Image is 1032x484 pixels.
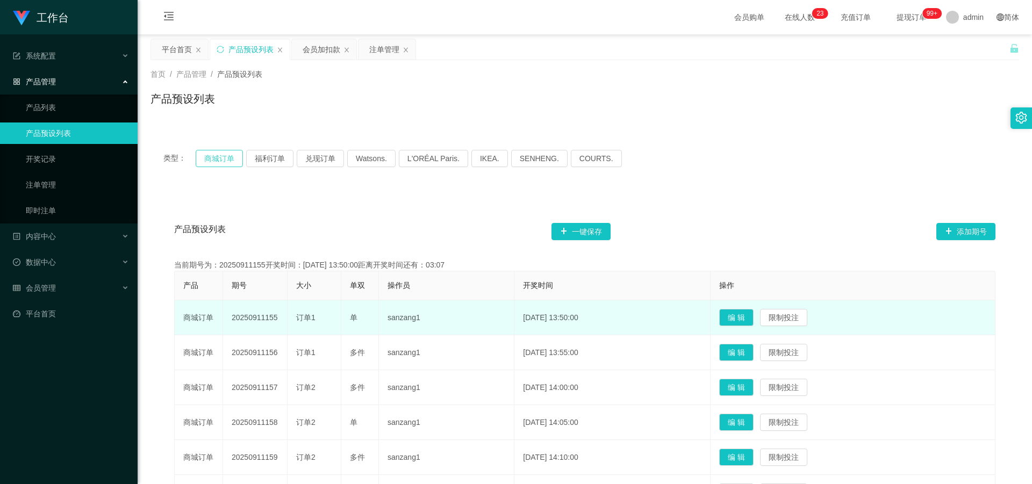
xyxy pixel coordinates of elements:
button: 图标: plus添加期号 [936,223,995,240]
div: 当前期号为：20250911155开奖时间：[DATE] 13:50:00距离开奖时间还有：03:07 [174,259,995,271]
a: 产品列表 [26,97,129,118]
div: 产品预设列表 [228,39,274,60]
td: 商城订单 [175,405,223,440]
span: 产品 [183,281,198,290]
i: 图标: check-circle-o [13,258,20,266]
a: 图标: dashboard平台首页 [13,303,129,324]
button: 福利订单 [246,150,293,167]
td: [DATE] 14:05:00 [514,405,711,440]
button: 编 辑 [719,449,754,466]
span: 在线人数 [779,13,820,21]
p: 2 [816,8,820,19]
button: 兑现订单 [297,150,344,167]
span: 单 [350,418,357,427]
span: 数据中心 [13,258,56,266]
span: 订单2 [296,453,316,461]
button: 图标: plus一键保存 [551,223,611,240]
button: 限制投注 [760,344,807,361]
td: sanzang1 [379,300,514,335]
h1: 产品预设列表 [150,91,215,107]
button: 商城订单 [196,150,243,167]
span: 提现订单 [891,13,932,21]
span: / [170,70,172,78]
button: COURTS. [571,150,622,167]
span: 操作员 [388,281,410,290]
span: 期号 [232,281,247,290]
td: 20250911157 [223,370,288,405]
span: 会员管理 [13,284,56,292]
span: 操作 [719,281,734,290]
td: [DATE] 14:10:00 [514,440,711,475]
h1: 工作台 [37,1,69,35]
div: 平台首页 [162,39,192,60]
span: 产品预设列表 [174,223,226,240]
button: Watsons. [347,150,396,167]
button: 编 辑 [719,414,754,431]
span: 类型： [163,150,196,167]
td: 商城订单 [175,370,223,405]
button: 编 辑 [719,379,754,396]
td: 20250911159 [223,440,288,475]
button: IKEA. [471,150,508,167]
i: 图标: menu-fold [150,1,187,35]
span: 开奖时间 [523,281,553,290]
button: 编 辑 [719,344,754,361]
i: 图标: close [195,47,202,53]
span: 系统配置 [13,52,56,60]
td: 20250911156 [223,335,288,370]
td: [DATE] 13:50:00 [514,300,711,335]
i: 图标: global [997,13,1004,21]
i: 图标: close [403,47,409,53]
a: 产品预设列表 [26,122,129,144]
button: 限制投注 [760,309,807,326]
a: 注单管理 [26,174,129,196]
span: 产品预设列表 [217,70,262,78]
i: 图标: close [343,47,350,53]
td: 20250911158 [223,405,288,440]
span: 首页 [150,70,166,78]
td: sanzang1 [379,405,514,440]
span: 订单1 [296,313,316,322]
td: sanzang1 [379,440,514,475]
span: 多件 [350,383,365,392]
td: 20250911155 [223,300,288,335]
span: 产品管理 [13,77,56,86]
i: 图标: unlock [1009,44,1019,53]
td: sanzang1 [379,370,514,405]
p: 3 [820,8,824,19]
sup: 1161 [922,8,942,19]
td: 商城订单 [175,300,223,335]
span: 产品管理 [176,70,206,78]
span: 多件 [350,348,365,357]
i: 图标: setting [1015,112,1027,124]
td: 商城订单 [175,440,223,475]
button: 限制投注 [760,414,807,431]
i: 图标: close [277,47,283,53]
button: L'ORÉAL Paris. [399,150,468,167]
span: 充值订单 [835,13,876,21]
a: 即时注单 [26,200,129,221]
span: 订单1 [296,348,316,357]
div: 注单管理 [369,39,399,60]
span: 多件 [350,453,365,461]
span: 订单2 [296,418,316,427]
span: 单双 [350,281,365,290]
i: 图标: appstore-o [13,78,20,85]
td: [DATE] 14:00:00 [514,370,711,405]
button: 限制投注 [760,379,807,396]
span: 订单2 [296,383,316,392]
i: 图标: table [13,284,20,292]
a: 工作台 [13,13,69,21]
td: [DATE] 13:55:00 [514,335,711,370]
button: 编 辑 [719,309,754,326]
button: 限制投注 [760,449,807,466]
span: 内容中心 [13,232,56,241]
i: 图标: sync [217,46,224,53]
i: 图标: profile [13,233,20,240]
i: 图标: form [13,52,20,60]
span: 大小 [296,281,311,290]
sup: 23 [812,8,828,19]
div: 会员加扣款 [303,39,340,60]
span: 单 [350,313,357,322]
a: 开奖记录 [26,148,129,170]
